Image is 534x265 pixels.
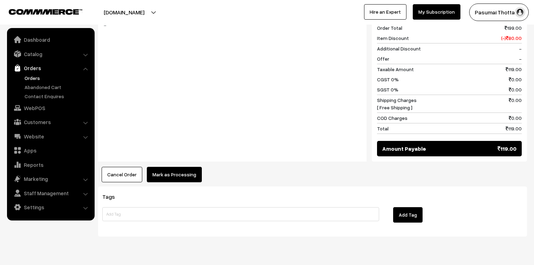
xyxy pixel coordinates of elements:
span: 0.00 [509,96,522,111]
a: Abandoned Cart [23,83,92,91]
button: Mark as Processing [147,167,202,182]
a: My Subscription [413,4,460,20]
a: Catalog [9,48,92,60]
span: - [519,55,522,62]
span: 0.00 [509,114,522,122]
button: Pasumai Thotta… [469,4,529,21]
span: (-) 80.00 [501,34,522,42]
img: user [515,7,525,18]
span: 119.00 [506,66,522,73]
a: Reports [9,158,92,171]
span: Total [377,125,389,132]
span: 119.00 [498,144,516,153]
a: Website [9,130,92,143]
span: Additional Discount [377,45,421,52]
span: Offer [377,55,389,62]
a: COMMMERCE [9,7,70,15]
span: Shipping Charges [ Free Shipping ] [377,96,417,111]
span: SGST 0% [377,86,398,93]
span: Order Total [377,24,402,32]
a: WebPOS [9,102,92,114]
a: Customers [9,116,92,128]
img: COMMMERCE [9,9,82,14]
span: Tags [102,193,123,200]
span: Taxable Amount [377,66,414,73]
button: Add Tag [393,207,423,223]
button: Cancel Order [102,167,142,182]
span: 0.00 [509,76,522,83]
span: 119.00 [506,125,522,132]
span: COD Charges [377,114,408,122]
a: Apps [9,144,92,157]
a: Hire an Expert [364,4,406,20]
a: Staff Management [9,187,92,199]
span: CGST 0% [377,76,399,83]
a: Dashboard [9,33,92,46]
span: Amount Payable [382,144,426,153]
a: Contact Enquires [23,93,92,100]
a: Marketing [9,172,92,185]
span: - [519,45,522,52]
button: [DOMAIN_NAME] [79,4,169,21]
a: Orders [9,62,92,74]
blockquote: - [103,21,361,29]
span: 199.00 [505,24,522,32]
a: Orders [23,74,92,82]
span: Item Discount [377,34,409,42]
a: Settings [9,201,92,213]
input: Add Tag [102,207,379,221]
span: 0.00 [509,86,522,93]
